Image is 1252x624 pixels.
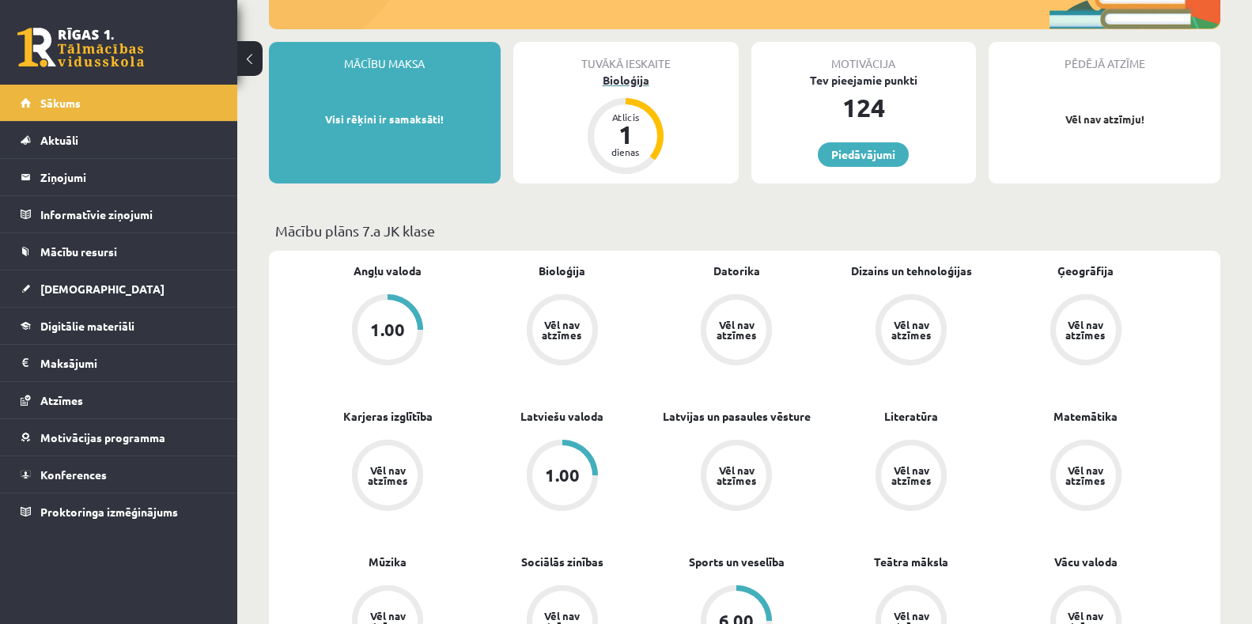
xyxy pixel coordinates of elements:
[21,159,217,195] a: Ziņojumi
[989,42,1220,72] div: Pēdējā atzīme
[520,408,603,425] a: Latviešu valoda
[818,142,909,167] a: Piedāvājumi
[21,85,217,121] a: Sākums
[824,440,999,514] a: Vēl nav atzīmes
[40,96,81,110] span: Sākums
[602,147,649,157] div: dienas
[689,554,785,570] a: Sports un veselība
[475,440,650,514] a: 1.00
[998,294,1173,369] a: Vēl nav atzīmes
[21,233,217,270] a: Mācību resursi
[17,28,144,67] a: Rīgas 1. Tālmācības vidusskola
[751,42,977,72] div: Motivācija
[714,465,758,486] div: Vēl nav atzīmes
[40,430,165,444] span: Motivācijas programma
[713,263,760,279] a: Datorika
[649,294,824,369] a: Vēl nav atzīmes
[1057,263,1114,279] a: Ģeogrāfija
[513,72,739,89] div: Bioloģija
[513,42,739,72] div: Tuvākā ieskaite
[824,294,999,369] a: Vēl nav atzīmes
[40,345,217,381] legend: Maksājumi
[40,282,165,296] span: [DEMOGRAPHIC_DATA]
[521,554,603,570] a: Sociālās zinības
[277,112,493,127] p: Visi rēķini ir samaksāti!
[40,319,134,333] span: Digitālie materiāli
[1064,465,1108,486] div: Vēl nav atzīmes
[21,345,217,381] a: Maksājumi
[714,320,758,340] div: Vēl nav atzīmes
[40,133,78,147] span: Aktuāli
[751,89,977,127] div: 124
[40,505,178,519] span: Proktoringa izmēģinājums
[539,263,585,279] a: Bioloģija
[21,270,217,307] a: [DEMOGRAPHIC_DATA]
[21,382,217,418] a: Atzīmes
[889,320,933,340] div: Vēl nav atzīmes
[21,308,217,344] a: Digitālie materiāli
[751,72,977,89] div: Tev pieejamie punkti
[884,408,938,425] a: Literatūra
[889,465,933,486] div: Vēl nav atzīmes
[343,408,433,425] a: Karjeras izglītība
[874,554,948,570] a: Teātra māksla
[301,440,475,514] a: Vēl nav atzīmes
[997,112,1212,127] p: Vēl nav atzīmju!
[40,244,117,259] span: Mācību resursi
[851,263,972,279] a: Dizains un tehnoloģijas
[21,494,217,530] a: Proktoringa izmēģinājums
[40,196,217,233] legend: Informatīvie ziņojumi
[21,456,217,493] a: Konferences
[301,294,475,369] a: 1.00
[602,112,649,122] div: Atlicis
[40,393,83,407] span: Atzīmes
[365,465,410,486] div: Vēl nav atzīmes
[370,321,405,338] div: 1.00
[649,440,824,514] a: Vēl nav atzīmes
[545,467,580,484] div: 1.00
[40,467,107,482] span: Konferences
[1054,554,1118,570] a: Vācu valoda
[21,196,217,233] a: Informatīvie ziņojumi
[354,263,422,279] a: Angļu valoda
[40,159,217,195] legend: Ziņojumi
[269,42,501,72] div: Mācību maksa
[1064,320,1108,340] div: Vēl nav atzīmes
[369,554,407,570] a: Mūzika
[540,320,584,340] div: Vēl nav atzīmes
[475,294,650,369] a: Vēl nav atzīmes
[998,440,1173,514] a: Vēl nav atzīmes
[1053,408,1118,425] a: Matemātika
[21,419,217,456] a: Motivācijas programma
[663,408,811,425] a: Latvijas un pasaules vēsture
[602,122,649,147] div: 1
[275,220,1214,241] p: Mācību plāns 7.a JK klase
[513,72,739,176] a: Bioloģija Atlicis 1 dienas
[21,122,217,158] a: Aktuāli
